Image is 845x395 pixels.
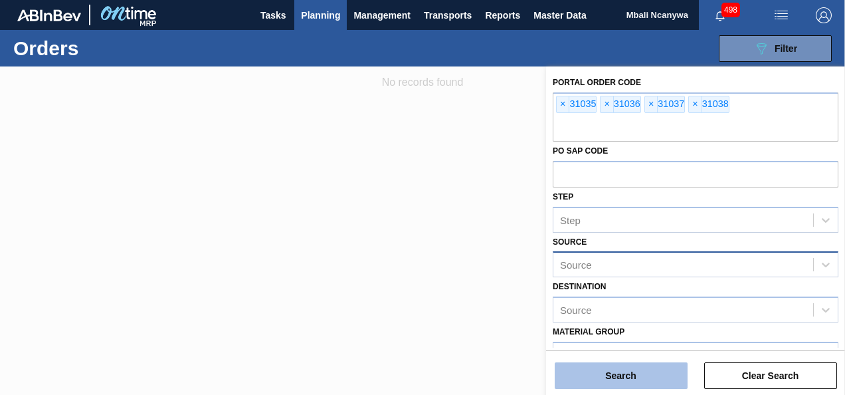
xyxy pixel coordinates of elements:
[560,305,592,316] div: Source
[553,282,606,291] label: Destination
[553,78,641,87] label: Portal Order Code
[13,41,197,56] h1: Orders
[553,192,573,201] label: Step
[773,7,789,23] img: userActions
[553,327,624,336] label: Material Group
[775,43,797,54] span: Filter
[560,259,592,271] div: Source
[645,96,658,112] span: ×
[533,7,586,23] span: Master Data
[17,9,81,21] img: TNhmsLtSVTkK8tSr43FrP2fwEKptu5GPRR3wAAAABJRU5ErkJggg==
[353,7,411,23] span: Management
[424,7,472,23] span: Transports
[721,3,740,17] span: 498
[816,7,832,23] img: Logout
[644,96,685,113] div: 31037
[719,35,832,62] button: Filter
[485,7,520,23] span: Reports
[556,96,597,113] div: 31035
[553,237,587,247] label: Source
[301,7,340,23] span: Planning
[688,96,729,113] div: 31038
[553,146,608,156] label: PO SAP Code
[600,96,640,113] div: 31036
[560,214,581,225] div: Step
[699,6,741,25] button: Notifications
[258,7,288,23] span: Tasks
[557,96,569,112] span: ×
[689,96,702,112] span: ×
[601,96,613,112] span: ×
